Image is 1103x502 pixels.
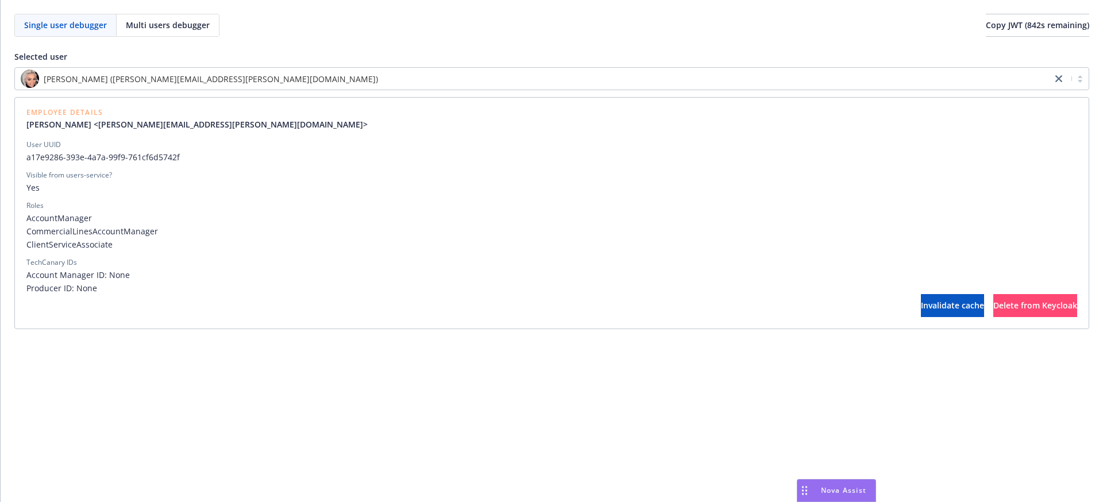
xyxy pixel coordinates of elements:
[797,480,812,501] div: Drag to move
[26,212,1077,224] span: AccountManager
[26,282,1077,294] span: Producer ID: None
[986,14,1089,37] button: Copy JWT (842s remaining)
[26,225,1077,237] span: CommercialLinesAccountManager
[26,118,377,130] a: [PERSON_NAME] <[PERSON_NAME][EMAIL_ADDRESS][PERSON_NAME][DOMAIN_NAME]>
[26,140,61,150] div: User UUID
[14,51,67,62] span: Selected user
[21,69,39,88] img: photo
[821,485,866,495] span: Nova Assist
[26,200,44,211] div: Roles
[986,20,1089,30] span: Copy JWT ( 842 s remaining)
[26,238,1077,250] span: ClientServiceAssociate
[26,182,1077,194] span: Yes
[993,300,1077,311] span: Delete from Keycloak
[921,300,984,311] span: Invalidate cache
[1052,72,1066,86] a: close
[26,269,1077,281] span: Account Manager ID: None
[797,479,876,502] button: Nova Assist
[126,19,210,31] span: Multi users debugger
[24,19,107,31] span: Single user debugger
[21,69,1046,88] span: photo[PERSON_NAME] ([PERSON_NAME][EMAIL_ADDRESS][PERSON_NAME][DOMAIN_NAME])
[921,294,984,317] button: Invalidate cache
[26,257,77,268] div: TechCanary IDs
[26,151,1077,163] span: a17e9286-393e-4a7a-99f9-761cf6d5742f
[26,170,112,180] div: Visible from users-service?
[993,294,1077,317] button: Delete from Keycloak
[44,73,378,85] span: [PERSON_NAME] ([PERSON_NAME][EMAIL_ADDRESS][PERSON_NAME][DOMAIN_NAME])
[26,109,377,116] span: Employee Details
